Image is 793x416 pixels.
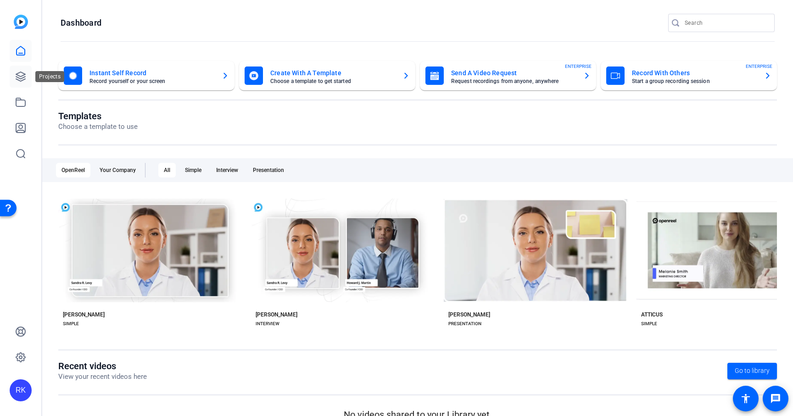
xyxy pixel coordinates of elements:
div: RK [10,379,32,401]
div: Simple [179,163,207,177]
div: All [158,163,176,177]
button: Instant Self RecordRecord yourself or your screen [58,61,235,90]
mat-card-title: Send A Video Request [451,67,576,78]
div: Interview [211,163,244,177]
mat-icon: accessibility [740,393,751,404]
mat-card-subtitle: Record yourself or your screen [89,78,214,84]
div: [PERSON_NAME] [256,311,297,318]
div: INTERVIEW [256,320,279,327]
button: Record With OthersStart a group recording sessionENTERPRISE [601,61,777,90]
p: Choose a template to use [58,122,138,132]
div: Your Company [94,163,141,177]
div: Projects [35,71,64,82]
h1: Templates [58,111,138,122]
h1: Dashboard [61,17,101,28]
div: [PERSON_NAME] [63,311,105,318]
span: ENTERPRISE [746,63,772,70]
h1: Recent videos [58,361,147,372]
input: Search [685,17,767,28]
span: Go to library [735,366,770,376]
div: SIMPLE [641,320,657,327]
a: Go to library [727,363,777,379]
mat-icon: message [770,393,781,404]
mat-card-subtitle: Request recordings from anyone, anywhere [451,78,576,84]
button: Create With A TemplateChoose a template to get started [239,61,415,90]
div: Presentation [247,163,290,177]
mat-card-subtitle: Choose a template to get started [270,78,395,84]
button: Send A Video RequestRequest recordings from anyone, anywhereENTERPRISE [420,61,596,90]
div: OpenReel [56,163,90,177]
img: blue-gradient.svg [14,15,28,29]
div: SIMPLE [63,320,79,327]
mat-card-title: Record With Others [632,67,757,78]
p: View your recent videos here [58,372,147,382]
mat-card-title: Instant Self Record [89,67,214,78]
mat-card-title: Create With A Template [270,67,395,78]
div: PRESENTATION [448,320,481,327]
div: ATTICUS [641,311,663,318]
span: ENTERPRISE [565,63,592,70]
div: [PERSON_NAME] [448,311,490,318]
mat-card-subtitle: Start a group recording session [632,78,757,84]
